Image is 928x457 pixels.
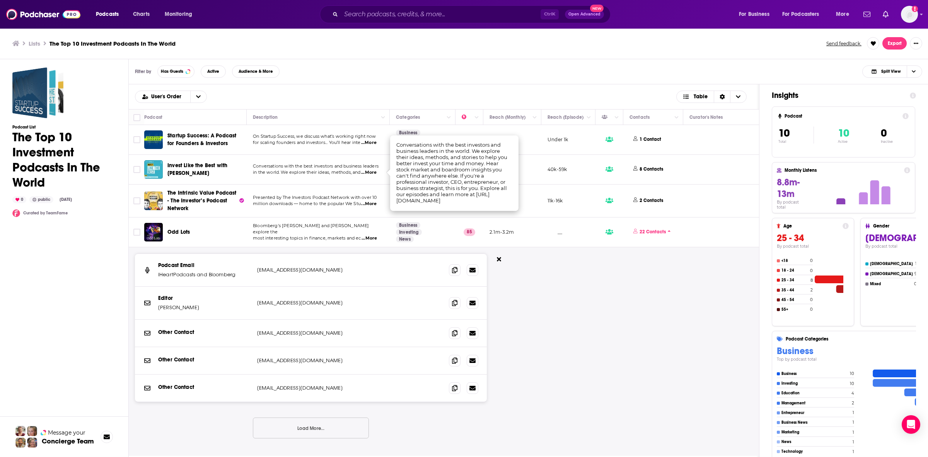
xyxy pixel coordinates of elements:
[640,136,661,143] p: 1 Contact
[862,65,922,78] button: Choose View
[781,298,809,302] h4: 45 - 54
[612,113,621,122] button: Column Actions
[12,67,63,118] span: The Top 10 Investment Podcasts In The World
[836,9,849,20] span: More
[133,197,140,204] span: Toggle select row
[914,271,917,276] h4: 9
[640,229,666,235] p: 22 Contacts
[914,281,917,286] h4: 0
[782,9,819,20] span: For Podcasters
[810,268,813,273] h4: 0
[870,272,913,276] h4: [DEMOGRAPHIC_DATA]
[144,130,163,149] img: Startup Success: A Podcast for Founders & Investors
[12,209,20,217] a: TeamFame
[689,113,723,122] div: Curator's Notes
[167,189,244,212] a: The Intrinsic Value Podcast - The Investor’s Podcast Network
[135,94,190,99] button: open menu
[157,65,194,78] button: Has Guests
[781,440,851,444] h4: News
[568,12,600,16] span: Open Advanced
[253,134,376,139] span: On Startup Success, we discuss what’s working right now
[781,411,851,415] h4: Entrepreneur
[781,278,809,282] h4: 25 - 34
[541,9,559,19] span: Ctrl K
[49,40,176,47] h3: The Top 10 Investment Podcasts In The World
[253,201,361,206] span: million downloads — home to the popular We Stu
[361,201,377,207] span: ...More
[810,258,813,263] h4: 0
[167,162,227,176] span: Invest Like the Best with [PERSON_NAME]
[396,113,420,122] div: Categories
[464,228,475,236] p: 85
[158,271,251,279] p: iHeartPodcasts and Bloomberg
[361,169,377,176] span: ...More
[910,37,922,50] button: Show More Button
[361,140,377,146] span: ...More
[853,410,854,415] h4: 1
[253,163,379,169] span: Conversations with the best investors and business leaders
[257,266,360,274] p: [EMAIL_ADDRESS][DOMAIN_NAME]
[379,113,388,122] button: Column Actions
[12,196,26,203] div: 0
[29,196,53,203] div: public
[781,449,851,454] h4: Technology
[778,127,790,140] span: 10
[676,91,747,103] button: Choose View
[881,127,887,140] span: 0
[734,8,779,21] button: open menu
[629,159,669,180] button: 8 Contacts
[902,415,920,434] div: Open Intercom Messenger
[590,5,604,12] span: New
[781,258,809,263] h4: <18
[167,229,190,235] span: Odd Lots
[158,329,251,336] p: Other Contact
[548,197,563,204] p: 11k-16k
[565,10,604,19] button: Open AdvancedNew
[777,176,800,200] span: 8.8m-13m
[530,113,539,122] button: Column Actions
[257,384,360,392] p: [EMAIL_ADDRESS][DOMAIN_NAME]
[158,304,251,312] p: [PERSON_NAME]
[207,69,219,74] span: Active
[23,211,68,216] a: Curated by TeamFame
[781,268,809,273] h4: 18 - 24
[629,113,650,122] div: Contacts
[29,40,40,47] h3: Lists
[853,430,854,435] h4: 1
[396,142,507,204] span: Conversations with the best investors and business leaders in the world. We explore their ideas, ...
[158,294,251,302] p: Editor
[781,371,848,376] h4: Business
[167,132,236,147] span: Startup Success: A Podcast for Founders & Investors
[785,168,901,173] h4: Monthly Listens
[253,169,361,175] span: in the world. We explore their ideas, methods, and
[253,113,278,122] div: Description
[739,9,769,20] span: For Business
[144,192,163,210] a: The Intrinsic Value Podcast - The Investor’s Podcast Network
[853,449,854,454] h4: 1
[190,91,206,103] button: open menu
[640,197,663,204] p: 2 Contacts
[781,288,809,293] h4: 35 - 44
[584,113,594,122] button: Column Actions
[144,160,163,179] a: Invest Like the Best with Patrick O'Shaughnessy
[42,437,94,445] h3: Concierge Team
[640,166,663,173] p: 8 Contacts
[915,261,917,266] h4: 1
[901,6,918,23] button: Show profile menu
[327,5,618,23] div: Search podcasts, credits, & more...
[831,8,859,21] button: open menu
[781,420,851,425] h4: Business News
[548,229,562,235] p: __
[239,69,273,74] span: Audience & More
[167,190,237,212] span: The Intrinsic Value Podcast - The Investor’s Podcast Network
[158,383,251,391] p: Other Contact
[838,127,849,140] span: 10
[810,288,813,293] h4: 2
[253,195,377,200] span: Presented by The Investors Podcast Network with over 10
[853,440,854,445] h4: 1
[128,8,154,21] a: Charts
[777,232,849,244] h3: 25 - 34
[27,426,37,436] img: Jules Profile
